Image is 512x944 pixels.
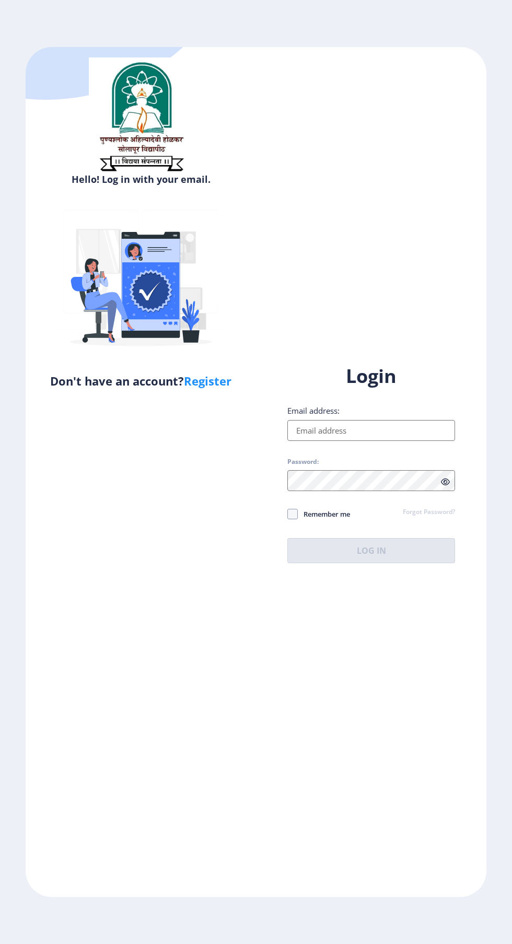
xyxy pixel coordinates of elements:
h6: Hello! Log in with your email. [33,173,248,185]
button: Log In [287,538,455,563]
img: sulogo.png [89,57,193,176]
h1: Login [287,364,455,389]
h5: Don't have an account? [33,372,248,389]
label: Password: [287,458,319,466]
a: Register [184,373,231,389]
label: Email address: [287,405,340,416]
img: Verified-rafiki.svg [50,190,232,372]
span: Remember me [298,508,350,520]
a: Forgot Password? [403,508,455,517]
input: Email address [287,420,455,441]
